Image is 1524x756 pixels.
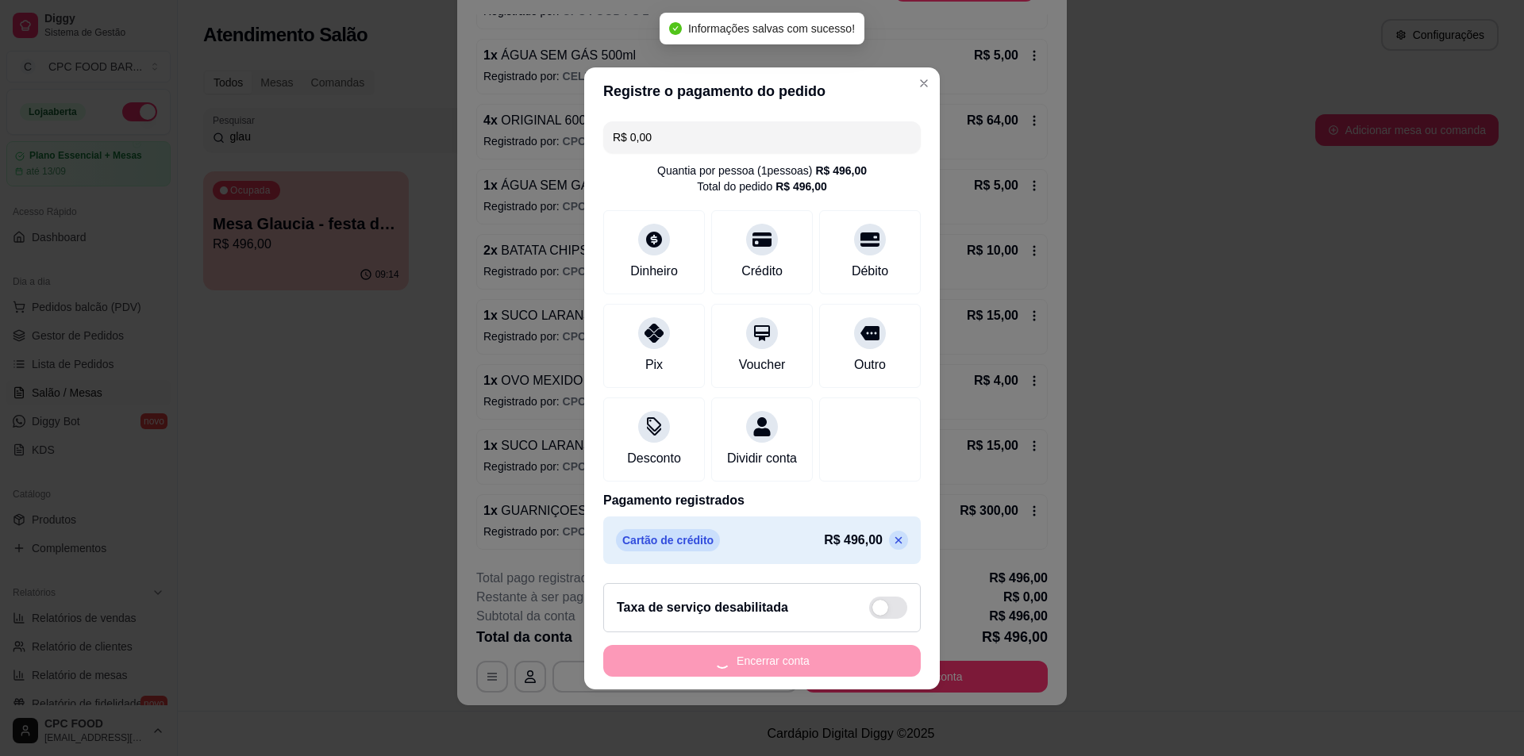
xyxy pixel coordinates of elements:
p: R$ 496,00 [824,531,883,550]
div: Pix [645,355,663,374]
div: Desconto [627,449,681,468]
div: R$ 496,00 [775,178,827,194]
div: Dividir conta [727,449,797,468]
p: Pagamento registrados [603,491,921,510]
div: Quantia por pessoa ( 1 pessoas) [657,163,867,178]
h2: Taxa de serviço desabilitada [617,598,788,617]
div: Dinheiro [630,262,678,281]
div: Outro [854,355,886,374]
button: Close [911,71,937,96]
div: R$ 496,00 [815,163,867,178]
p: Cartão de crédito [616,529,720,551]
div: Total do pedido [697,178,827,194]
div: Voucher [739,355,786,374]
span: Informações salvas com sucesso! [688,22,855,35]
div: Débito [852,262,888,281]
input: Ex.: hambúrguer de cordeiro [613,121,911,153]
span: check-circle [669,22,682,35]
div: Crédito [741,262,783,281]
header: Registre o pagamento do pedido [584,67,940,115]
